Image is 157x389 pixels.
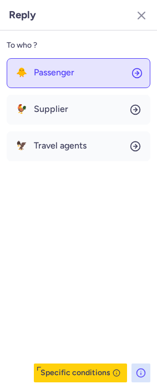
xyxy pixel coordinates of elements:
[16,104,27,114] span: 🐓
[34,68,74,78] span: Passenger
[34,104,68,114] span: Supplier
[7,37,37,54] span: To who ?
[9,9,36,21] h3: Reply
[34,364,127,382] button: Specific conditions
[16,68,27,78] span: 🐥
[16,141,27,151] span: 🦅
[7,95,150,125] button: 🐓Supplier
[34,141,87,151] span: Travel agents
[7,131,150,161] button: 🦅Travel agents
[7,58,150,88] button: 🐥Passenger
